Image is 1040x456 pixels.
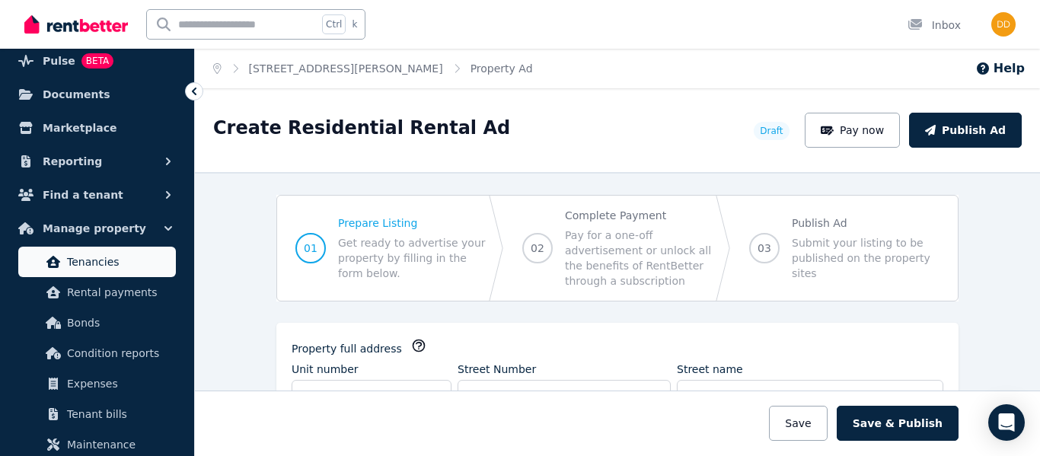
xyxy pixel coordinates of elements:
span: Condition reports [67,344,170,362]
a: Documents [12,79,182,110]
img: RentBetter [24,13,128,36]
a: Expenses [18,368,176,399]
span: Get ready to advertise your property by filling in the form below. [338,235,486,281]
a: Rental payments [18,277,176,308]
span: Marketplace [43,119,116,137]
span: Tenant bills [67,405,170,423]
span: Ctrl [322,14,346,34]
a: Tenant bills [18,399,176,429]
label: Street name [677,362,743,377]
span: k [352,18,357,30]
div: Open Intercom Messenger [988,404,1025,441]
button: Find a tenant [12,180,182,210]
span: Reporting [43,152,102,171]
label: Unit number [292,362,359,377]
button: Manage property [12,213,182,244]
span: Rental payments [67,283,170,301]
a: Condition reports [18,338,176,368]
button: Publish Ad [909,113,1022,148]
button: Save [769,406,827,441]
div: Inbox [908,18,961,33]
span: Bonds [67,314,170,332]
span: BETA [81,53,113,69]
span: Maintenance [67,435,170,454]
a: [STREET_ADDRESS][PERSON_NAME] [249,62,443,75]
span: 02 [531,241,544,256]
span: Find a tenant [43,186,123,204]
span: Submit your listing to be published on the property sites [792,235,940,281]
a: Property Ad [471,62,533,75]
label: Property full address [292,341,402,356]
button: Reporting [12,146,182,177]
span: Complete Payment [565,208,713,223]
span: Publish Ad [792,215,940,231]
span: Prepare Listing [338,215,486,231]
span: Documents [43,85,110,104]
label: Street Number [458,362,536,377]
span: Draft [760,125,783,137]
a: Tenancies [18,247,176,277]
span: Pulse [43,52,75,70]
span: Pay for a one-off advertisement or unlock all the benefits of RentBetter through a subscription [565,228,713,289]
span: Expenses [67,375,170,393]
a: Marketplace [12,113,182,143]
span: 03 [758,241,771,256]
button: Save & Publish [837,406,959,441]
button: Help [975,59,1025,78]
span: Manage property [43,219,146,238]
a: PulseBETA [12,46,182,76]
a: Bonds [18,308,176,338]
nav: Breadcrumb [195,49,551,88]
h1: Create Residential Rental Ad [213,116,510,140]
img: Dean Devere [991,12,1016,37]
span: 01 [304,241,317,256]
span: Tenancies [67,253,170,271]
nav: Progress [276,195,959,301]
button: Pay now [805,113,901,148]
